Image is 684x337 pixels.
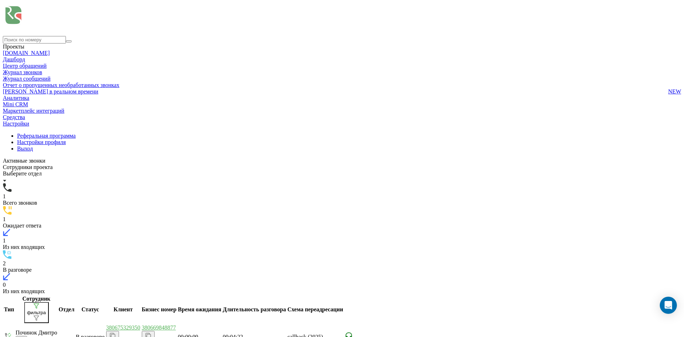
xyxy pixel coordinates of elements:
[3,69,681,76] a: Журнал звонков
[660,297,677,314] div: Open Intercom Messenger
[142,306,177,313] div: Бизнес номер
[3,260,681,267] div: 2
[3,82,119,88] span: Отчет о пропущенных необработанных звонках
[106,306,140,313] div: Клиент
[59,306,74,313] div: Отдел
[76,306,105,313] div: Статус
[3,158,681,164] div: Активные звонки
[16,330,57,336] div: Починок Дмитро
[287,306,343,313] div: Схема переадресации
[3,282,681,288] div: 0
[3,69,42,76] span: Журнал звонков
[3,76,681,82] a: Журнал сообщений
[17,145,33,152] a: Выход
[3,193,681,200] div: 1
[17,139,66,145] a: Настройки профиля
[3,3,110,35] img: Ringostat logo
[3,95,29,101] a: Аналитика
[3,267,681,273] div: В разговоре
[17,133,76,139] a: Реферальная программа
[3,44,681,50] div: Проекты
[3,50,50,56] a: [DOMAIN_NAME]
[3,223,681,229] div: Ожидает ответа
[142,325,176,331] a: 380669848877
[3,88,681,95] a: [PERSON_NAME] в реальном времениNEW
[3,101,28,107] a: Mini CRM
[223,306,286,313] div: Длительность разговора
[3,76,51,82] span: Журнал сообщений
[106,325,140,331] a: 380675329350
[3,288,681,295] div: Из них входящих
[3,200,681,206] div: Всего звонков
[178,306,221,313] div: Время ожидания
[3,88,98,95] span: [PERSON_NAME] в реальном времени
[3,56,25,62] a: Дашборд
[3,114,25,120] a: Средства
[4,306,14,313] div: Тип
[3,82,681,88] a: Отчет о пропущенных необработанных звонках
[3,108,64,114] a: Маркетплейс интеграций
[3,63,47,69] a: Центр обращений
[3,238,681,244] div: 1
[16,296,57,302] div: Сотрудник
[27,310,46,315] div: фильтра
[3,164,681,170] div: Сотрудники проекта
[3,244,681,250] div: Из них входящих
[24,302,49,323] button: фильтра
[3,36,66,44] input: Поиск по номеру
[3,216,681,223] div: 1
[668,88,681,95] span: NEW
[3,170,681,177] div: Выберите отдел
[3,121,29,127] a: Настройки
